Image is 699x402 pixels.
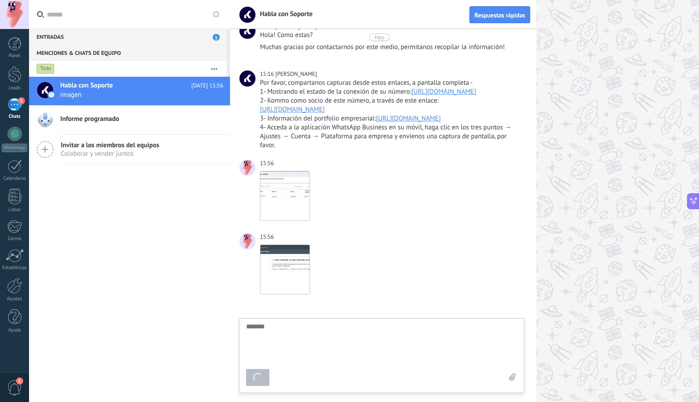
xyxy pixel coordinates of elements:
span: Colaborar y vender juntos [61,149,159,158]
div: Hoy [375,33,385,41]
span: 1 [16,377,23,385]
a: [URL][DOMAIN_NAME] [411,87,476,96]
span: Respuestas rápidas [474,12,525,18]
div: Chats [2,114,28,120]
span: 1 [18,97,25,104]
div: Menciones & Chats de equipo [29,45,227,61]
a: Habla con Soporte [DATE] 15:56 imagen [29,77,230,105]
div: Muchas gracias por contactarnos por este medio, permitanos recopilar la información! [260,43,523,52]
a: Informe programado [29,106,230,134]
span: Alejandro Romero [239,160,255,176]
div: Hola! Como estas? [260,31,523,40]
div: Correo [2,236,28,242]
div: Listas [2,207,28,213]
div: 15:16 [260,70,275,79]
img: 74b6f0cb-d9c6-4257-9866-d457b0e79d03 [260,171,310,220]
div: 1- Mostrando el estado de la conexión de su número: [260,87,523,96]
img: ed303a78-8275-46b4-bff8-c1c373ee6df6.png [260,245,310,294]
span: 1 [213,34,220,41]
span: Habla con Soporte [255,10,313,18]
div: Todo [37,63,54,74]
span: [DATE] 15:56 [191,81,223,90]
div: 4- Acceda a la aplicación WhatsApp Business en su móvil, haga clic en los tres puntos → Ajustes →... [260,123,523,150]
a: [URL][DOMAIN_NAME] [260,105,325,114]
div: Estadísticas [2,265,28,271]
a: [URL][DOMAIN_NAME] [376,114,441,123]
div: 2- Kommo como socio de este número, a través de este enlace: [260,96,523,105]
div: Entradas [29,29,227,45]
span: Manuel O. [239,23,255,39]
span: Invitar a los miembros del equipos [61,141,159,149]
div: Ajustes [2,296,28,302]
button: Respuestas rápidas [469,6,530,23]
div: 15:56 [260,159,275,168]
span: imagen [60,91,206,99]
div: Por favor, compartanos capturas desde estos enlaces, a pantalla completa - [260,79,523,87]
span: Manuel O. [275,70,317,78]
span: Alejandro Romero [239,233,255,249]
span: Informe programado [60,115,119,124]
button: Más [205,61,224,77]
div: 3- Información del portfolio empresarial: [260,114,523,123]
div: WhatsApp [2,144,27,152]
div: 15:56 [260,232,275,241]
span: Habla con Soporte [60,81,113,90]
div: Calendario [2,176,28,182]
div: Leads [2,85,28,91]
div: Panel [2,53,28,59]
div: Ayuda [2,327,28,333]
span: Manuel O. [239,70,255,87]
